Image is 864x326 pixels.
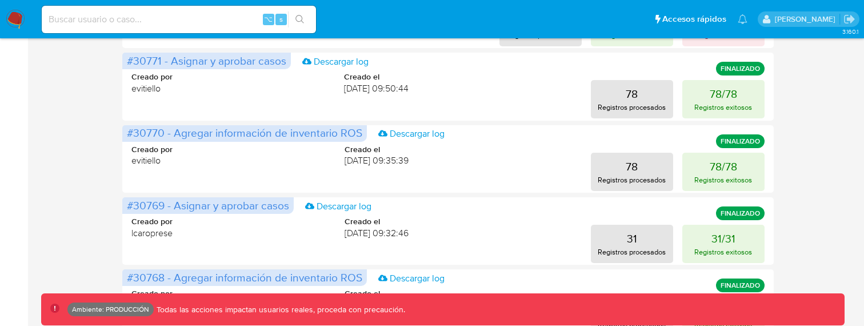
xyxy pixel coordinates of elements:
[662,13,726,25] span: Accesos rápidos
[843,13,855,25] a: Salir
[42,12,316,27] input: Buscar usuario o caso...
[842,27,858,36] span: 3.160.1
[72,307,149,312] p: Ambiente: PRODUCCIÓN
[738,14,747,24] a: Notificaciones
[154,304,405,315] p: Todas las acciones impactan usuarios reales, proceda con precaución.
[279,14,283,25] span: s
[264,14,273,25] span: ⌥
[288,11,311,27] button: search-icon
[775,14,839,25] p: ramiro.carbonell@mercadolibre.com.co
